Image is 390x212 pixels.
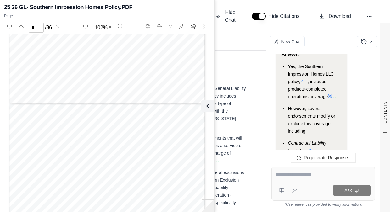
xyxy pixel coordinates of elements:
span: 102 % [95,24,108,31]
button: Hide Chat [214,6,239,26]
strong: Answer: [281,51,299,56]
span: However, several endorsements modify or exclude this coverage, including: [288,106,335,134]
span: Yes, the Southern Impression Homes LLC policy, [288,64,334,84]
button: Zoom in [115,21,125,31]
span: New Chat [281,39,300,45]
p: Page 1 [4,13,210,19]
span: Hide Chat [224,9,237,24]
span: Regenerate Response [304,155,348,160]
span: GAA7538 01 23 [32,90,51,93]
span: . [335,94,337,99]
button: Next page [53,21,63,31]
span: Download [329,13,351,20]
button: Previous page [16,21,26,31]
button: Search [5,21,15,31]
span: CONTENTS [383,101,388,124]
button: Zoom document [92,23,114,33]
h2: 25 26 GL- Southern Imrpession Homes Policy.PDF [4,3,132,12]
button: Open file [165,21,175,31]
button: Switch to the dark theme [143,21,153,31]
button: Regenerate Response [291,153,356,163]
button: Ask [333,185,371,196]
span: Page 1 of 1 [168,90,182,93]
button: Download [316,10,354,23]
button: Zoom out [81,21,91,31]
button: Download [177,21,187,31]
div: *Use references provided to verify information. [271,201,375,207]
span: Ask [344,188,352,193]
input: Enter a page number [29,23,44,33]
button: Full screen [154,21,164,31]
span: . The policy includes a service of suit clause, which appoints the highest state official in char... [107,143,243,163]
span: / 86 [45,24,52,31]
span: Hide Citations [268,13,304,20]
span: , includes products-completed operations coverage [288,79,328,99]
button: More actions [199,21,209,31]
button: New Chat [270,36,304,47]
button: Print [188,21,198,31]
span: Contractual Liability Limitation [288,140,326,153]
